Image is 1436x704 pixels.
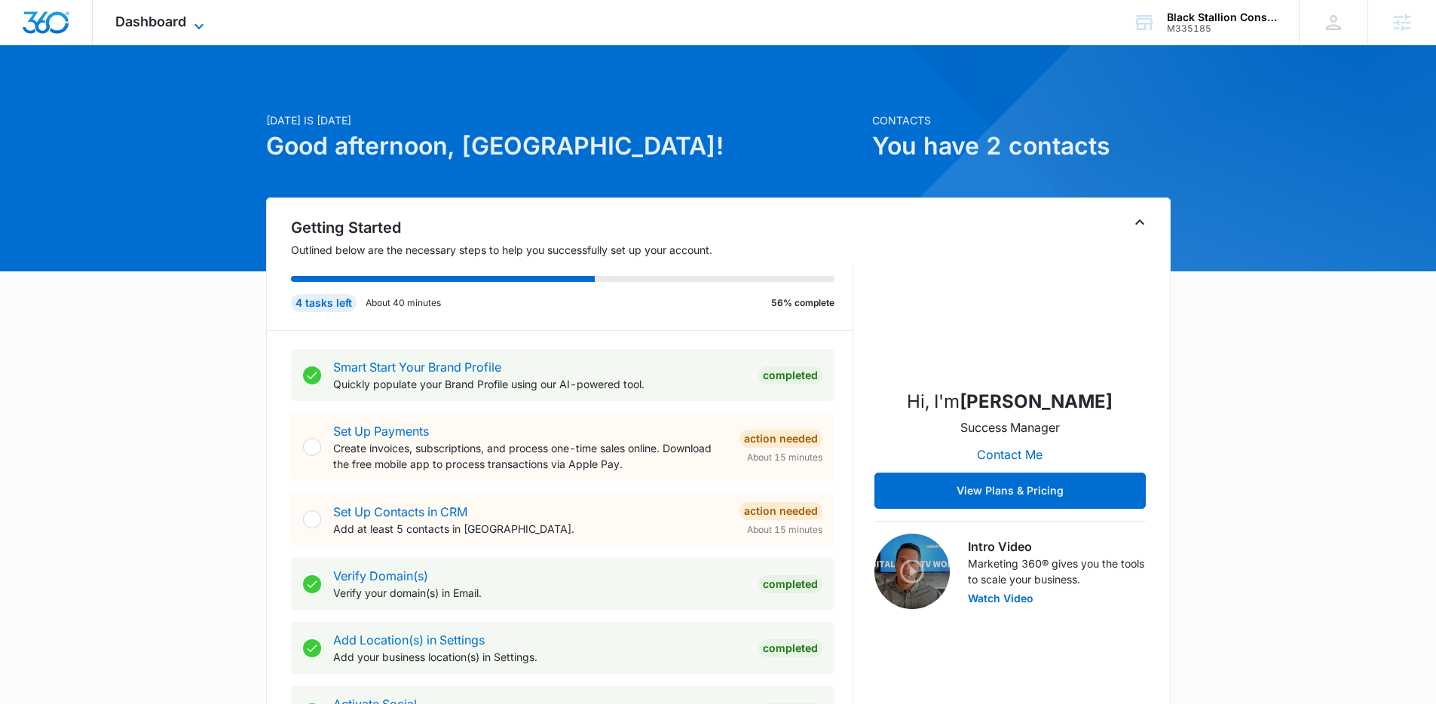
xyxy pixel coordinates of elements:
[758,639,822,657] div: Completed
[266,112,863,128] p: [DATE] is [DATE]
[333,440,727,472] p: Create invoices, subscriptions, and process one-time sales online. Download the free mobile app t...
[167,89,254,99] div: Keywords by Traffic
[771,296,834,310] p: 56% complete
[333,504,467,519] a: Set Up Contacts in CRM
[333,360,501,375] a: Smart Start Your Brand Profile
[333,521,727,537] p: Add at least 5 contacts in [GEOGRAPHIC_DATA].
[935,225,1085,376] img: Madison Hocknell
[968,537,1146,556] h3: Intro Video
[333,424,429,439] a: Set Up Payments
[907,388,1113,415] p: Hi, I'm
[42,24,74,36] div: v 4.0.25
[333,376,746,392] p: Quickly populate your Brand Profile using our AI-powered tool.
[874,473,1146,509] button: View Plans & Pricing
[1167,23,1277,34] div: account id
[747,451,822,464] span: About 15 minutes
[872,112,1171,128] p: Contacts
[962,436,1058,473] button: Contact Me
[333,568,428,583] a: Verify Domain(s)
[758,366,822,384] div: Completed
[291,216,853,239] h2: Getting Started
[960,418,1060,436] p: Success Manager
[266,128,863,164] h1: Good afternoon, [GEOGRAPHIC_DATA]!
[291,242,853,258] p: Outlined below are the necessary steps to help you successfully set up your account.
[57,89,135,99] div: Domain Overview
[333,585,746,601] p: Verify your domain(s) in Email.
[739,430,822,448] div: Action Needed
[968,556,1146,587] p: Marketing 360® gives you the tools to scale your business.
[1167,11,1277,23] div: account name
[960,390,1113,412] strong: [PERSON_NAME]
[39,39,166,51] div: Domain: [DOMAIN_NAME]
[747,523,822,537] span: About 15 minutes
[291,294,357,312] div: 4 tasks left
[333,632,485,647] a: Add Location(s) in Settings
[115,14,186,29] span: Dashboard
[24,39,36,51] img: website_grey.svg
[366,296,441,310] p: About 40 minutes
[739,502,822,520] div: Action Needed
[968,593,1033,604] button: Watch Video
[333,649,746,665] p: Add your business location(s) in Settings.
[758,575,822,593] div: Completed
[872,128,1171,164] h1: You have 2 contacts
[150,87,162,99] img: tab_keywords_by_traffic_grey.svg
[874,534,950,609] img: Intro Video
[1131,213,1149,231] button: Toggle Collapse
[41,87,53,99] img: tab_domain_overview_orange.svg
[24,24,36,36] img: logo_orange.svg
